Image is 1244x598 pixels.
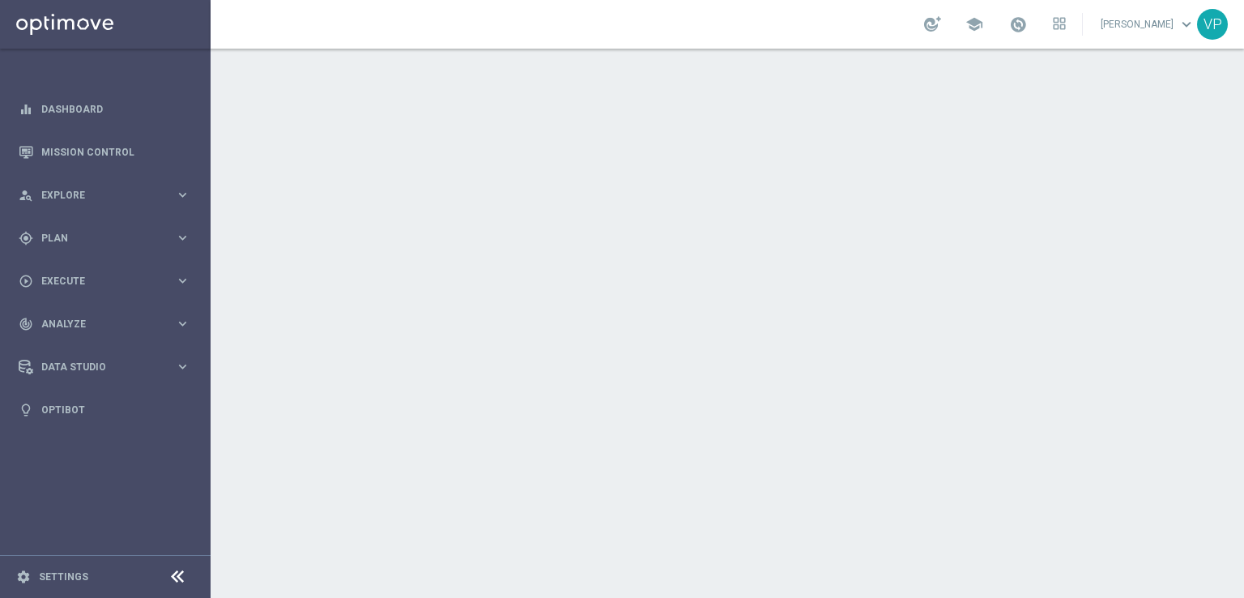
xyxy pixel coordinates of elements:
[19,102,33,117] i: equalizer
[175,187,190,203] i: keyboard_arrow_right
[19,231,33,246] i: gps_fixed
[175,316,190,331] i: keyboard_arrow_right
[18,275,191,288] button: play_circle_outline Execute keyboard_arrow_right
[39,572,88,582] a: Settings
[18,318,191,331] button: track_changes Analyze keyboard_arrow_right
[19,274,175,288] div: Execute
[965,15,983,33] span: school
[19,403,33,417] i: lightbulb
[19,188,175,203] div: Explore
[18,103,191,116] button: equalizer Dashboard
[175,230,190,246] i: keyboard_arrow_right
[175,359,190,374] i: keyboard_arrow_right
[41,233,175,243] span: Plan
[41,388,190,431] a: Optibot
[1099,12,1197,36] a: [PERSON_NAME]keyboard_arrow_down
[19,231,175,246] div: Plan
[19,88,190,130] div: Dashboard
[41,88,190,130] a: Dashboard
[41,130,190,173] a: Mission Control
[41,362,175,372] span: Data Studio
[18,232,191,245] button: gps_fixed Plan keyboard_arrow_right
[19,188,33,203] i: person_search
[16,570,31,584] i: settings
[19,317,175,331] div: Analyze
[19,317,33,331] i: track_changes
[19,360,175,374] div: Data Studio
[18,146,191,159] button: Mission Control
[18,189,191,202] button: person_search Explore keyboard_arrow_right
[19,388,190,431] div: Optibot
[1178,15,1195,33] span: keyboard_arrow_down
[19,130,190,173] div: Mission Control
[19,274,33,288] i: play_circle_outline
[41,190,175,200] span: Explore
[18,361,191,374] button: Data Studio keyboard_arrow_right
[41,276,175,286] span: Execute
[41,319,175,329] span: Analyze
[18,404,191,416] button: lightbulb Optibot
[1197,9,1228,40] div: VP
[175,273,190,288] i: keyboard_arrow_right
